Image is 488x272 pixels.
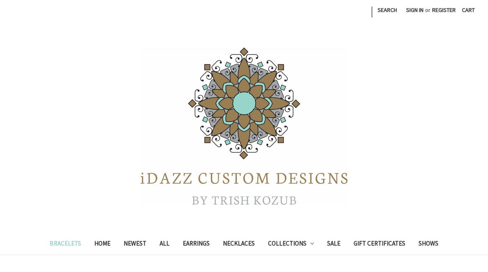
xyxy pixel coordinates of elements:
a: Necklaces [216,234,261,255]
a: Shows [412,234,445,255]
a: Gift Certificates [347,234,412,255]
span: Cart [462,6,475,14]
a: Newest [117,234,153,255]
a: Collections [261,234,321,255]
a: All [153,234,176,255]
img: iDazz Custom Designs [141,47,347,205]
span: or [424,6,431,14]
a: Home [88,234,117,255]
a: Bracelets [43,234,88,255]
li: | [370,3,373,19]
a: Earrings [176,234,216,255]
a: Sale [321,234,347,255]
